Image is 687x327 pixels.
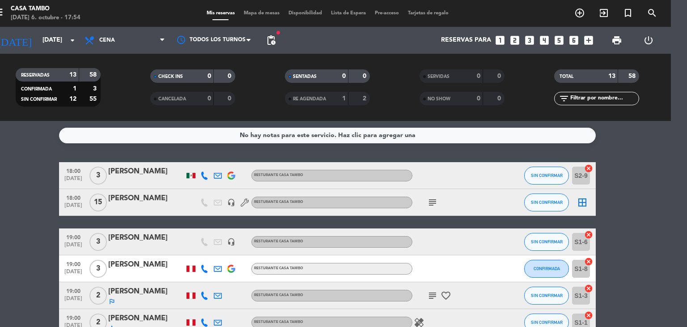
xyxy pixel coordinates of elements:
[524,260,569,278] button: CONFIRMADA
[568,34,580,46] i: looks_6
[584,230,593,239] i: cancel
[239,11,284,16] span: Mapa de mesas
[62,176,85,186] span: [DATE]
[89,287,107,305] span: 2
[227,238,235,246] i: headset_mic
[577,197,588,208] i: border_all
[534,266,560,271] span: CONFIRMADA
[254,240,303,243] span: Resturante Casa Tambo
[611,35,622,46] span: print
[11,4,81,13] div: Casa Tambo
[254,293,303,297] span: Resturante Casa Tambo
[539,34,550,46] i: looks_4
[62,269,85,279] span: [DATE]
[574,8,585,18] i: add_circle_outline
[11,13,81,22] div: [DATE] 6. octubre - 17:54
[227,172,235,180] img: google-logo.png
[69,96,76,102] strong: 12
[208,73,211,79] strong: 0
[327,11,370,16] span: Lista de Espera
[158,74,183,79] span: CHECK INS
[293,97,326,101] span: RE AGENDADA
[202,11,239,16] span: Mis reservas
[254,200,303,204] span: Resturante Casa Tambo
[293,74,317,79] span: SENTADAS
[89,167,107,185] span: 3
[531,320,563,325] span: SIN CONFIRMAR
[62,312,85,323] span: 19:00
[598,8,609,18] i: exit_to_app
[441,37,491,44] span: Reservas para
[584,257,593,266] i: cancel
[89,233,107,251] span: 3
[227,265,235,273] img: google-logo.png
[62,192,85,202] span: 18:00
[342,95,346,102] strong: 1
[276,30,281,35] span: fiber_manual_record
[93,86,98,92] strong: 3
[342,73,346,79] strong: 0
[584,164,593,173] i: cancel
[427,197,438,208] i: subject
[69,72,76,78] strong: 13
[497,73,503,79] strong: 0
[254,320,303,324] span: Resturante Casa Tambo
[21,73,50,77] span: RESERVADAS
[553,34,565,46] i: looks_5
[67,35,78,46] i: arrow_drop_down
[254,267,303,270] span: Resturante Casa Tambo
[62,242,85,252] span: [DATE]
[62,202,85,213] span: [DATE]
[560,74,573,79] span: TOTAL
[62,258,85,269] span: 19:00
[428,74,450,79] span: SERVIDAS
[531,200,563,205] span: SIN CONFIRMAR
[228,73,233,79] strong: 0
[62,296,85,306] span: [DATE]
[21,87,52,91] span: CONFIRMADA
[370,11,403,16] span: Pre-acceso
[62,165,85,176] span: 18:00
[284,11,327,16] span: Disponibilidad
[89,72,98,78] strong: 58
[108,286,184,297] div: [PERSON_NAME]
[584,311,593,320] i: cancel
[608,73,615,79] strong: 13
[643,35,654,46] i: power_settings_new
[583,34,594,46] i: add_box
[108,313,184,324] div: [PERSON_NAME]
[266,35,276,46] span: pending_actions
[494,34,506,46] i: looks_one
[108,232,184,244] div: [PERSON_NAME]
[99,37,115,43] span: Cena
[363,95,368,102] strong: 2
[158,97,186,101] span: CANCELADA
[569,94,639,103] input: Filtrar por nombre...
[477,95,480,102] strong: 0
[524,194,569,211] button: SIN CONFIRMAR
[89,194,107,211] span: 15
[427,290,438,301] i: subject
[531,293,563,298] span: SIN CONFIRMAR
[524,287,569,305] button: SIN CONFIRMAR
[628,73,637,79] strong: 58
[477,73,480,79] strong: 0
[108,166,184,177] div: [PERSON_NAME]
[62,285,85,296] span: 19:00
[108,259,184,271] div: [PERSON_NAME]
[89,260,107,278] span: 3
[509,34,521,46] i: looks_two
[21,97,57,102] span: SIN CONFIRMAR
[647,8,657,18] i: search
[524,167,569,185] button: SIN CONFIRMAR
[524,34,535,46] i: looks_3
[531,239,563,244] span: SIN CONFIRMAR
[428,97,450,101] span: NO SHOW
[584,284,593,293] i: cancel
[403,11,453,16] span: Tarjetas de regalo
[441,290,451,301] i: favorite_border
[208,95,211,102] strong: 0
[363,73,368,79] strong: 0
[254,173,303,177] span: Resturante Casa Tambo
[240,130,416,141] div: No hay notas para este servicio. Haz clic para agregar una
